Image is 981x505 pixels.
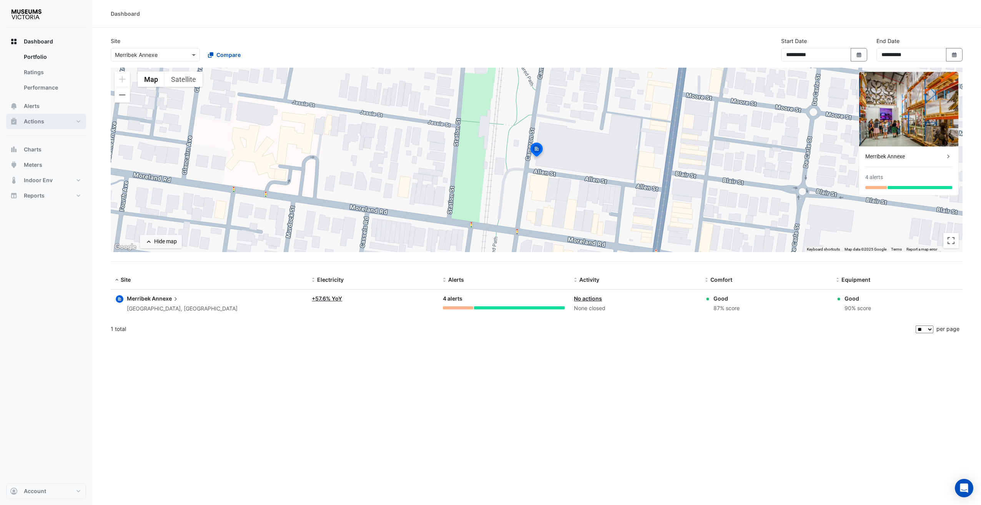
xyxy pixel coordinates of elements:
span: Indoor Env [24,176,53,184]
span: Charts [24,146,42,153]
app-icon: Actions [10,118,18,125]
button: Account [6,483,86,499]
div: 90% score [845,304,871,313]
span: Merribek [127,295,151,302]
app-icon: Indoor Env [10,176,18,184]
span: Meters [24,161,42,169]
app-icon: Alerts [10,102,18,110]
button: Compare [203,48,246,61]
img: Merribek Annexe [859,72,958,146]
a: +57.6% YoY [312,295,342,302]
div: 1 total [111,319,914,339]
a: Report a map error [906,247,937,251]
span: Annexe [152,294,180,303]
span: Alerts [448,276,464,283]
img: Company Logo [9,6,44,22]
span: Alerts [24,102,40,110]
button: Hide map [140,235,182,248]
img: Google [113,242,138,252]
button: Zoom in [115,71,130,87]
span: Compare [216,51,241,59]
div: 4 alerts [865,173,883,181]
span: Equipment [841,276,870,283]
span: Activity [579,276,599,283]
app-icon: Meters [10,161,18,169]
button: Charts [6,142,86,157]
button: Alerts [6,98,86,114]
app-icon: Charts [10,146,18,153]
div: 87% score [713,304,740,313]
a: Performance [18,80,86,95]
a: Portfolio [18,49,86,65]
div: Good [713,294,740,302]
div: Merribek Annexe [865,153,944,161]
button: Indoor Env [6,173,86,188]
div: 4 alerts [443,294,565,303]
div: Open Intercom Messenger [955,479,973,497]
div: Dashboard [111,10,140,18]
button: Show street map [138,71,165,87]
label: Site [111,37,120,45]
button: Toggle fullscreen view [943,233,959,248]
a: Ratings [18,65,86,80]
button: Reports [6,188,86,203]
span: Comfort [710,276,732,283]
div: [GEOGRAPHIC_DATA], [GEOGRAPHIC_DATA] [127,304,238,313]
fa-icon: Select Date [951,51,958,58]
div: None closed [574,304,696,313]
button: Keyboard shortcuts [807,247,840,252]
div: Good [845,294,871,302]
span: Account [24,487,46,495]
app-icon: Dashboard [10,38,18,45]
button: Zoom out [115,87,130,103]
span: Site [121,276,131,283]
span: Electricity [317,276,344,283]
a: Open this area in Google Maps (opens a new window) [113,242,138,252]
a: No actions [574,295,602,302]
label: Start Date [781,37,807,45]
button: Meters [6,157,86,173]
span: Map data ©2025 Google [845,247,886,251]
button: Show satellite imagery [165,71,203,87]
span: Actions [24,118,44,125]
a: Terms (opens in new tab) [891,247,902,251]
button: Actions [6,114,86,129]
label: End Date [876,37,900,45]
span: per page [936,326,959,332]
app-icon: Reports [10,192,18,199]
fa-icon: Select Date [856,51,863,58]
span: Dashboard [24,38,53,45]
span: Reports [24,192,45,199]
button: Dashboard [6,34,86,49]
img: site-pin-selected.svg [528,141,545,160]
div: Hide map [154,238,177,246]
div: Dashboard [6,49,86,98]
